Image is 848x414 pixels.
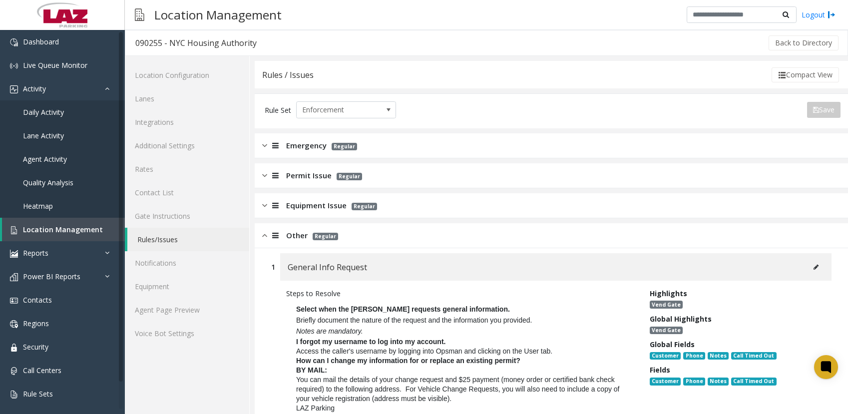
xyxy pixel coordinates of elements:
[650,340,695,349] span: Global Fields
[262,230,267,241] img: opened
[23,366,61,375] span: Call Centers
[828,9,836,20] img: logout
[332,143,357,150] span: Regular
[265,101,291,118] div: Rule Set
[286,170,332,181] span: Permit Issue
[23,272,80,281] span: Power BI Reports
[149,2,287,27] h3: Location Management
[23,248,48,258] span: Reports
[23,389,53,399] span: Rule Sets
[125,110,249,134] a: Integrations
[650,327,683,335] span: Vend Gate
[271,262,275,272] div: 1
[23,84,46,93] span: Activity
[125,298,249,322] a: Agent Page Preview
[731,378,776,386] span: Call Timed Out
[125,204,249,228] a: Gate Instructions
[127,228,249,251] a: Rules/Issues
[296,357,520,365] b: How can I change my information for or replace an existing permit?
[286,200,347,211] span: Equipment Issue
[772,67,839,82] button: Compact View
[262,140,267,151] img: closed
[650,378,681,386] span: Customer
[313,233,338,240] span: Regular
[125,181,249,204] a: Contact List
[10,38,18,46] img: 'icon'
[708,378,729,386] span: Notes
[2,218,125,241] a: Location Management
[288,261,367,274] span: General Info Request
[296,347,552,355] span: Access the caller's username by logging into Opsman and clicking on the User tab.
[650,365,670,375] span: Fields
[337,173,362,180] span: Regular
[23,178,73,187] span: Quality Analysis
[296,316,532,324] span: Briefly document the nature of the request and the information you provided.
[297,102,376,118] span: Enforcement
[125,157,249,181] a: Rates
[23,225,103,234] span: Location Management
[10,344,18,352] img: 'icon'
[10,226,18,234] img: 'icon'
[262,170,267,181] img: closed
[23,131,64,140] span: Lane Activity
[125,251,249,275] a: Notifications
[23,295,52,305] span: Contacts
[296,327,363,335] i: Notes are mandatory.
[683,352,705,360] span: Phone
[650,301,683,309] span: Vend Gate
[262,68,314,81] div: Rules / Issues
[10,85,18,93] img: 'icon'
[650,289,687,298] span: Highlights
[296,376,620,403] span: You can mail the details of your change request and $25 payment (money order or certified bank ch...
[286,140,327,151] span: Emergency
[802,9,836,20] a: Logout
[286,288,635,299] div: Steps to Resolve
[262,200,267,211] img: closed
[23,37,59,46] span: Dashboard
[296,338,445,346] b: I forgot my username to log into my account.
[23,60,87,70] span: Live Queue Monitor
[296,404,335,412] span: LAZ Parking
[650,314,712,324] span: Global Highlights
[10,62,18,70] img: 'icon'
[650,352,681,360] span: Customer
[125,275,249,298] a: Equipment
[10,297,18,305] img: 'icon'
[708,352,729,360] span: Notes
[135,36,257,49] div: 090255 - NYC Housing Authority
[807,102,841,118] button: Save
[23,342,48,352] span: Security
[296,366,327,374] b: BY MAIL:
[125,322,249,345] a: Voice Bot Settings
[10,391,18,399] img: 'icon'
[23,107,64,117] span: Daily Activity
[731,352,776,360] span: Call Timed Out
[10,320,18,328] img: 'icon'
[296,305,510,313] b: Select when the [PERSON_NAME] requests general information.
[125,134,249,157] a: Additional Settings
[135,2,144,27] img: pageIcon
[23,154,67,164] span: Agent Activity
[23,201,53,211] span: Heatmap
[286,230,308,241] span: Other
[769,35,839,50] button: Back to Directory
[352,203,377,210] span: Regular
[10,367,18,375] img: 'icon'
[125,63,249,87] a: Location Configuration
[125,87,249,110] a: Lanes
[23,319,49,328] span: Regions
[10,273,18,281] img: 'icon'
[10,250,18,258] img: 'icon'
[683,378,705,386] span: Phone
